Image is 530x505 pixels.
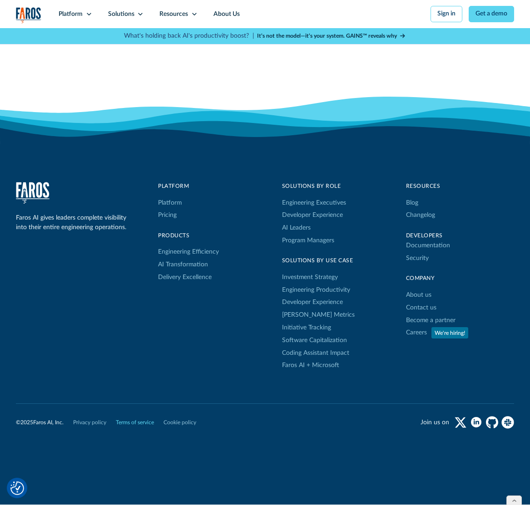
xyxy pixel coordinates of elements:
[108,10,134,19] div: Solutions
[282,334,347,347] a: Software Capitalization
[10,481,24,495] img: Revisit consent button
[16,418,64,427] div: © Faros AI, Inc.
[20,420,33,425] span: 2025
[158,209,177,222] a: Pricing
[10,481,24,495] button: Cookie Settings
[406,196,418,209] a: Blog
[16,182,50,204] img: Faros Logo White
[282,222,311,235] a: AI Leaders
[421,418,449,427] div: Join us on
[406,231,514,240] div: Developers
[163,418,196,427] a: Cookie policy
[406,289,431,301] a: About us
[406,182,514,190] div: Resources
[16,213,130,232] div: Faros AI gives leaders complete visibility into their entire engineering operations.
[116,418,154,427] a: Terms of service
[282,359,339,372] a: Faros AI + Microsoft
[469,6,514,23] a: Get a demo
[257,33,397,39] strong: It’s not the model—it’s your system. GAINS™ reveals why
[282,209,343,222] a: Developer Experience
[282,235,346,247] a: Program Managers
[282,182,346,190] div: Solutions by Role
[158,259,208,271] a: AI Transformation
[406,252,429,265] a: Security
[406,274,514,282] div: Company
[158,271,212,284] a: Delivery Excellence
[470,416,483,429] a: linkedin
[124,31,254,41] p: What's holding back AI's productivity boost? |
[59,10,83,19] div: Platform
[159,10,188,19] div: Resources
[406,327,427,339] a: Careers
[406,314,456,327] a: Become a partner
[406,301,436,314] a: Contact us
[501,416,514,429] a: slack community
[16,182,50,204] a: home
[16,7,41,24] a: home
[406,240,450,252] a: Documentation
[158,246,219,259] a: Engineering Efficiency
[282,284,350,296] a: Engineering Productivity
[158,196,182,209] a: Platform
[16,7,41,24] img: Logo of the analytics and reporting company Faros.
[485,416,498,429] a: github
[257,32,406,40] a: It’s not the model—it’s your system. GAINS™ reveals why
[431,6,462,23] a: Sign in
[73,418,106,427] a: Privacy policy
[406,209,435,222] a: Changelog
[282,322,331,334] a: Initiative Tracking
[282,271,338,284] a: Investment Strategy
[454,416,467,429] a: twitter
[158,182,219,190] div: Platform
[282,256,355,265] div: Solutions By Use Case
[282,296,343,309] a: Developer Experience
[435,329,465,337] div: We're hiring!
[282,196,346,209] a: Engineering Executives
[282,309,355,322] a: [PERSON_NAME] Metrics
[158,231,219,240] div: products
[282,347,349,359] a: Coding Assistant Impact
